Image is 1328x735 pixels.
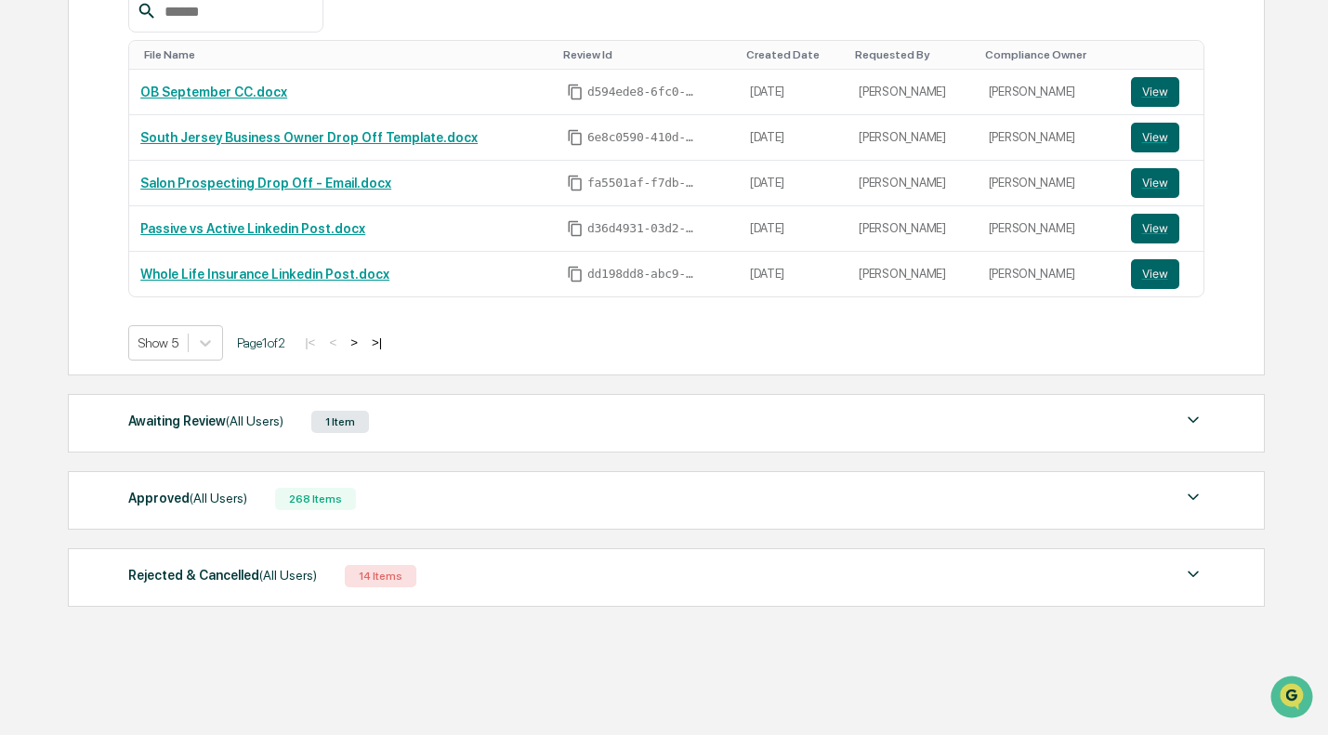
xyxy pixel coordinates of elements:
[567,175,584,191] span: Copy Id
[978,252,1120,296] td: [PERSON_NAME]
[128,409,283,433] div: Awaiting Review
[978,161,1120,206] td: [PERSON_NAME]
[567,266,584,282] span: Copy Id
[19,236,33,251] div: 🖐️
[1131,168,1179,198] button: View
[1131,214,1192,243] a: View
[848,206,977,252] td: [PERSON_NAME]
[144,48,548,61] div: Toggle SortBy
[587,130,699,145] span: 6e8c0590-410d-44a1-821c-9d16c729dcae
[299,335,321,350] button: |<
[140,267,389,282] a: Whole Life Insurance Linkedin Post.docx
[37,269,117,288] span: Data Lookup
[739,115,848,161] td: [DATE]
[140,221,365,236] a: Passive vs Active Linkedin Post.docx
[311,411,369,433] div: 1 Item
[63,142,305,161] div: Start new chat
[567,84,584,100] span: Copy Id
[140,85,287,99] a: OB September CC.docx
[567,220,584,237] span: Copy Id
[739,252,848,296] td: [DATE]
[323,335,342,350] button: <
[19,39,338,69] p: How can we help?
[1131,214,1179,243] button: View
[739,206,848,252] td: [DATE]
[1135,48,1196,61] div: Toggle SortBy
[563,48,731,61] div: Toggle SortBy
[366,335,388,350] button: >|
[140,130,478,145] a: South Jersey Business Owner Drop Off Template.docx
[1269,674,1319,724] iframe: Open customer support
[1131,77,1192,107] a: View
[1131,77,1179,107] button: View
[19,271,33,286] div: 🔎
[739,161,848,206] td: [DATE]
[140,176,391,190] a: Salon Prospecting Drop Off - Email.docx
[135,236,150,251] div: 🗄️
[19,142,52,176] img: 1746055101610-c473b297-6a78-478c-a979-82029cc54cd1
[587,85,699,99] span: d594ede8-6fc0-4187-b863-e46ce2a694be
[190,491,247,505] span: (All Users)
[978,70,1120,115] td: [PERSON_NAME]
[237,335,285,350] span: Page 1 of 2
[185,315,225,329] span: Pylon
[567,129,584,146] span: Copy Id
[1182,563,1204,585] img: caret
[226,413,283,428] span: (All Users)
[978,115,1120,161] td: [PERSON_NAME]
[128,486,247,510] div: Approved
[1131,259,1192,289] a: View
[978,206,1120,252] td: [PERSON_NAME]
[1131,168,1192,198] a: View
[848,70,977,115] td: [PERSON_NAME]
[587,267,699,282] span: dd198dd8-abc9-40b1-b667-2b41d2376661
[127,227,238,260] a: 🗄️Attestations
[131,314,225,329] a: Powered byPylon
[855,48,969,61] div: Toggle SortBy
[37,234,120,253] span: Preclearance
[746,48,840,61] div: Toggle SortBy
[128,563,317,587] div: Rejected & Cancelled
[63,161,235,176] div: We're available if you need us!
[316,148,338,170] button: Start new chat
[345,565,416,587] div: 14 Items
[587,176,699,190] span: fa5501af-f7db-4ae6-bca9-ac5b4e43019d
[1182,486,1204,508] img: caret
[153,234,230,253] span: Attestations
[1182,409,1204,431] img: caret
[739,70,848,115] td: [DATE]
[848,115,977,161] td: [PERSON_NAME]
[848,252,977,296] td: [PERSON_NAME]
[1131,259,1179,289] button: View
[1131,123,1192,152] a: View
[11,262,125,295] a: 🔎Data Lookup
[345,335,363,350] button: >
[259,568,317,583] span: (All Users)
[848,161,977,206] td: [PERSON_NAME]
[1131,123,1179,152] button: View
[985,48,1112,61] div: Toggle SortBy
[275,488,356,510] div: 268 Items
[587,221,699,236] span: d36d4931-03d2-42b3-a291-dd9bfe7b85d8
[11,227,127,260] a: 🖐️Preclearance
